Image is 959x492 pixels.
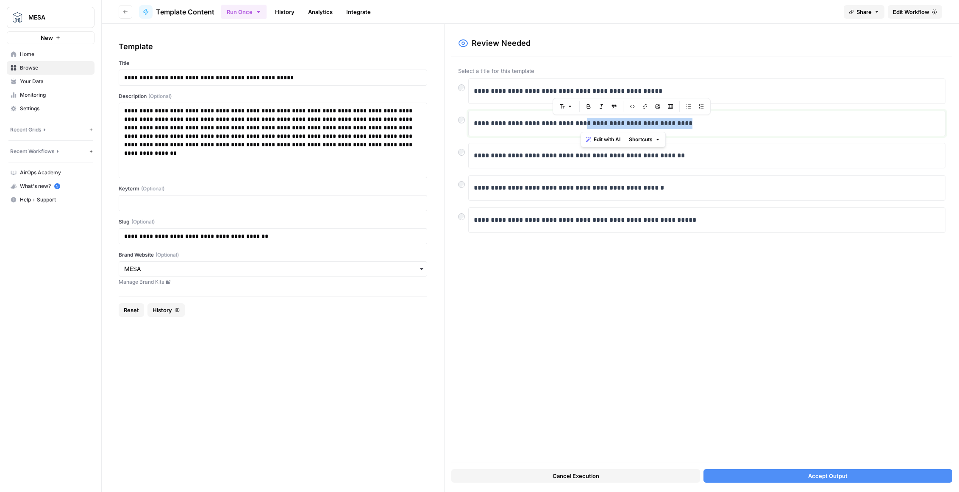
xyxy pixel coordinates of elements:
button: Help + Support [7,193,95,207]
span: Settings [20,105,91,112]
span: Cancel Execution [553,472,599,480]
input: MESA [124,265,422,273]
button: Cancel Execution [451,469,700,483]
label: Keyterm [119,185,427,193]
button: Recent Workflows [10,148,88,155]
a: Template Content [139,5,214,19]
button: New [7,31,95,44]
span: Select a title for this template [458,67,945,75]
span: Accept Output [808,472,848,480]
span: MESA [28,13,80,22]
a: Your Data [7,75,95,88]
label: Brand Website [119,251,427,259]
a: Home [7,48,95,61]
h2: Review Needed [472,37,531,49]
button: Reset [119,303,144,317]
button: Run Once [221,5,267,19]
button: Share [844,5,884,19]
button: Accept Output [703,469,952,483]
span: Monitoring [20,91,91,99]
div: What's new? [7,180,94,193]
button: What's new? 5 [7,179,95,193]
label: Slug [119,218,427,226]
a: Browse [7,61,95,75]
label: Title [119,59,427,67]
button: History [147,303,185,317]
div: Template [119,41,427,53]
span: Template Content [156,7,214,17]
a: AirOps Academy [7,166,95,179]
a: History [270,5,300,19]
button: Recent Grids [10,126,88,134]
a: Monitoring [7,88,95,102]
span: Recent Grids [10,126,42,134]
span: Home [20,50,91,58]
text: 5 [56,184,58,188]
span: Reset [124,306,139,314]
span: New [41,34,53,42]
button: Shortcuts [625,134,664,145]
a: Manage Brand Kits [119,278,427,286]
a: Edit Workflow [888,5,942,19]
a: Analytics [303,5,338,19]
span: Browse [20,64,91,72]
span: Edit with AI [594,136,620,143]
span: History [153,306,172,314]
span: Help + Support [20,196,91,204]
span: (Optional) [131,218,155,226]
span: (Optional) [141,185,164,193]
span: Your Data [20,78,91,85]
img: MESA Logo [10,10,25,25]
span: (Optional) [156,251,179,259]
span: Shortcuts [629,136,653,143]
button: Edit with AI [583,134,624,145]
label: Description [119,92,427,100]
a: 5 [54,183,60,189]
span: AirOps Academy [20,169,91,176]
span: (Optional) [148,92,172,100]
span: Recent Workflows [10,148,55,155]
span: Share [856,8,872,16]
a: Settings [7,102,95,115]
button: Workspace: MESA [7,7,95,28]
a: Integrate [341,5,376,19]
span: Edit Workflow [893,8,929,16]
